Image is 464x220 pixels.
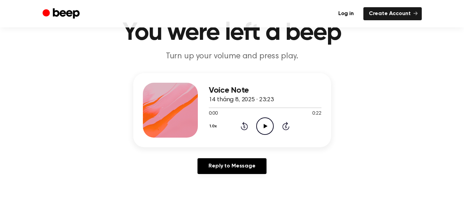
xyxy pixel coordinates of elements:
[56,21,408,45] h1: You were left a beep
[209,120,219,132] button: 1.0x
[333,7,359,20] a: Log in
[197,158,266,174] a: Reply to Message
[363,7,422,20] a: Create Account
[209,110,218,117] span: 0:00
[43,7,81,21] a: Beep
[100,51,364,62] p: Turn up your volume and press play.
[209,97,274,103] span: 14 tháng 8, 2025 · 23:23
[312,110,321,117] span: 0:22
[209,86,321,95] h3: Voice Note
